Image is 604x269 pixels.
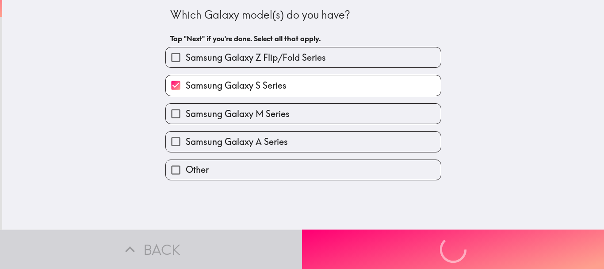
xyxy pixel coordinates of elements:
button: Other [166,160,441,180]
button: Samsung Galaxy S Series [166,75,441,95]
button: Samsung Galaxy Z Flip/Fold Series [166,47,441,67]
button: Samsung Galaxy A Series [166,132,441,152]
span: Other [186,164,209,176]
div: Which Galaxy model(s) do you have? [170,8,436,23]
span: Samsung Galaxy S Series [186,79,287,92]
span: Samsung Galaxy M Series [186,108,290,120]
span: Samsung Galaxy Z Flip/Fold Series [186,51,326,64]
button: Samsung Galaxy M Series [166,104,441,124]
h6: Tap "Next" if you're done. Select all that apply. [170,34,436,43]
span: Samsung Galaxy A Series [186,136,288,148]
